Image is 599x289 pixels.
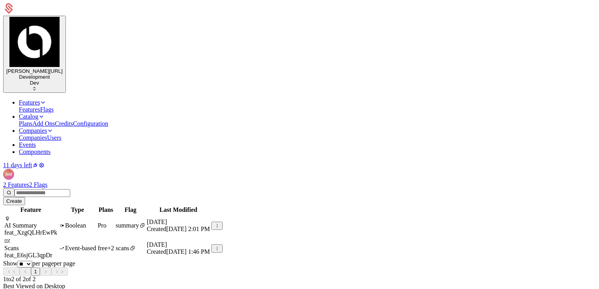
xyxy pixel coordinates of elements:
button: Go to first page [3,267,20,276]
span: per page [54,260,75,267]
button: Go to next page [40,267,51,276]
div: Table pagination [3,260,596,283]
div: Scans [4,245,57,252]
div: [DATE] [147,241,210,248]
a: Events [19,141,36,148]
a: Add Ons [33,120,55,127]
th: Type [58,206,96,214]
div: Created [DATE] 1:46 PM [147,248,210,255]
div: feat_E6sjGL3qpDr [4,252,57,259]
div: [DATE] [147,219,210,226]
div: AI Summary [4,222,57,229]
span: Event-based [65,245,96,251]
img: Billy.ai [9,17,60,67]
a: 2 Features [3,181,29,188]
span: + 2 [107,245,114,251]
span: Show [3,260,17,267]
a: Features [19,106,40,113]
button: Select environment [3,16,66,93]
a: 2 Flags [29,181,47,188]
button: Go to previous page [20,267,31,276]
span: Boolean [65,222,86,229]
th: Last Modified [147,206,211,214]
div: Page navigation [3,267,596,276]
a: Companies [19,134,47,141]
button: Select action [211,222,223,230]
div: Created [DATE] 2:01 PM [147,226,210,233]
button: Search features [3,188,15,197]
a: Configuration [73,120,108,127]
span: per page [32,260,54,267]
th: Flag [115,206,146,214]
span: 2 of [23,276,33,282]
a: Catalog [19,113,45,120]
span: [PERSON_NAME][URL] [6,68,63,74]
span: summary [116,222,139,229]
a: Companies [19,127,53,134]
button: Create [3,197,25,205]
a: Plans [19,120,33,127]
a: Features [19,99,46,106]
span: free [98,245,107,251]
th: Feature [4,206,58,214]
select: Select page size [17,261,32,267]
nav: Main [3,99,596,155]
button: Go to last page [51,267,68,276]
a: Components [19,148,51,155]
button: Select action [211,244,223,253]
a: Flags [40,106,54,113]
span: 1 to 2 of [3,276,23,282]
a: 11 days left [3,162,32,168]
div: Development [6,74,63,80]
span: Dev [30,80,39,86]
button: Open user button [3,169,14,180]
button: Go to page 1 [31,267,40,276]
div: Create [6,198,22,204]
a: Settings [38,162,45,168]
img: abina Makaju [3,169,14,180]
a: Credits [55,120,73,127]
span: Pro [98,222,106,229]
th: Plans [97,206,114,214]
div: feat_XzgQLHrEwPk [4,229,57,236]
span: scans [116,245,129,251]
a: Users [47,134,61,141]
a: Integrations [32,162,38,168]
span: 2 [3,276,36,282]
